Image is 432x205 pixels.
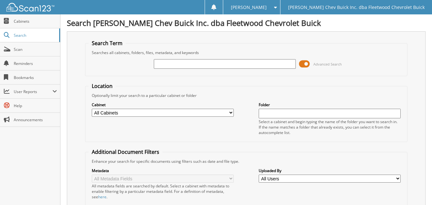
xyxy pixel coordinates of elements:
[6,3,54,12] img: scan123-logo-white.svg
[14,47,57,52] span: Scan
[98,194,106,200] a: here
[259,119,401,135] div: Select a cabinet and begin typing the name of the folder you want to search in. If the name match...
[14,89,52,94] span: User Reports
[14,61,57,66] span: Reminders
[259,102,401,107] label: Folder
[14,33,56,38] span: Search
[14,75,57,80] span: Bookmarks
[400,174,432,205] iframe: Chat Widget
[89,148,162,155] legend: Additional Document Filters
[67,18,426,28] h1: Search [PERSON_NAME] Chev Buick Inc. dba Fleetwood Chevrolet Buick
[14,19,57,24] span: Cabinets
[14,103,57,108] span: Help
[92,183,234,200] div: All metadata fields are searched by default. Select a cabinet with metadata to enable filtering b...
[288,5,425,9] span: [PERSON_NAME] Chev Buick Inc. dba Fleetwood Chevrolet Buick
[89,40,126,47] legend: Search Term
[89,93,404,98] div: Optionally limit your search to a particular cabinet or folder
[92,102,234,107] label: Cabinet
[89,83,116,90] legend: Location
[14,117,57,122] span: Announcements
[92,168,234,173] label: Metadata
[231,5,267,9] span: [PERSON_NAME]
[89,50,404,55] div: Searches all cabinets, folders, files, metadata, and keywords
[259,168,401,173] label: Uploaded By
[89,159,404,164] div: Enhance your search for specific documents using filters such as date and file type.
[313,62,342,67] span: Advanced Search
